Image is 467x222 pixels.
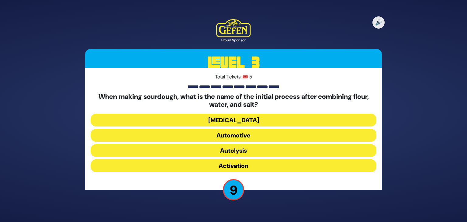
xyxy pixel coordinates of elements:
h3: Level 3 [85,49,382,76]
div: Proud Sponsor [216,37,251,43]
h5: When making sourdough, what is the name of the initial process after combining flour, water, and ... [91,93,376,109]
button: [MEDICAL_DATA] [91,114,376,127]
button: 🔊 [372,16,385,29]
button: Autolysis [91,144,376,157]
p: Total Tickets: 🎟️ 5 [91,73,376,81]
button: Automotive [91,129,376,142]
p: 9 [223,179,244,200]
img: Kedem [216,19,251,37]
button: Activation [91,159,376,172]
